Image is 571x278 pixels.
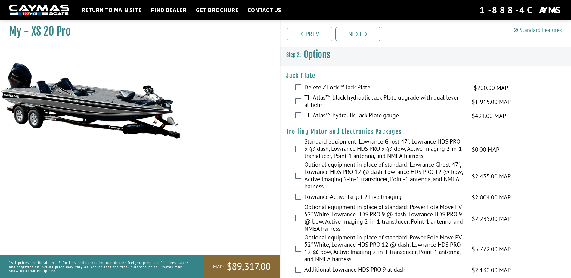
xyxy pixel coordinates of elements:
label: Delete Z Lock™ Jack Plate [304,84,464,92]
a: MAP:$89,317.00 [204,255,280,278]
label: TH Atlas™ hydraulic Jack Plate gauge [304,112,464,120]
span: $2,004.00 MAP [472,193,511,202]
label: Optional equipment in place of standard: Power Pole Move PV 52" White, Lowrance HDS PRO 9 @ dash,... [304,203,464,234]
span: $2,130.00 MAP [472,266,511,275]
span: MAP: [213,264,224,270]
label: TH Atlas™ black hydraulic Jack Plate upgrade with dual lever at helm [304,94,464,110]
label: Additional Lowrance HDS PRO 9 at dash [304,266,464,275]
a: Get Brochure [193,6,241,14]
label: Lowrance Active Target 2 Live Imaging [304,193,464,202]
label: Optional equipment in place of standard: Power Pole Move PV 52" White, Lowrance HDS PRO 12 @ dash... [304,234,464,264]
span: $89,317.00 [227,260,271,273]
span: $491.00 MAP [472,111,506,120]
label: Standard equipment: Lowrance Ghost 47", Lowrance HDS PRO 9 @ dash, Lowrance HDS PRO 9 @ dow, Acti... [304,138,464,161]
label: Optional equipment in place of standard: Lowrance Ghost 47", Lowrance HDS PRO 12 @ dash, Lowrance... [304,161,464,191]
h1: My - XS 20 Pro [9,25,265,38]
span: $1,915.00 MAP [472,97,511,107]
a: Contact Us [244,6,284,14]
span: $2,435.00 MAP [472,172,511,181]
div: 1-888-4CAYMAS [479,3,562,17]
span: $2,235.00 MAP [472,214,511,223]
a: Find Dealer [148,6,190,14]
a: Prev [287,27,332,41]
a: Return to main site [78,6,145,14]
h4: Jack Plate [286,72,565,79]
h4: Trolling Motor and Electronics Packages [286,128,565,135]
p: *All prices are Retail in US Dollars and do not include dealer freight, prep, tariffs, fees, taxe... [9,258,191,276]
a: Next [335,27,380,41]
span: -$200.00 MAP [472,83,508,92]
span: $0.00 MAP [472,145,499,154]
a: Standard Features [514,26,562,33]
span: $5,772.00 MAP [472,245,511,254]
img: white-logo-c9c8dbefe5ff5ceceb0f0178aa75bf4bb51f6bca0971e226c86eb53dfe498488.png [9,5,69,16]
